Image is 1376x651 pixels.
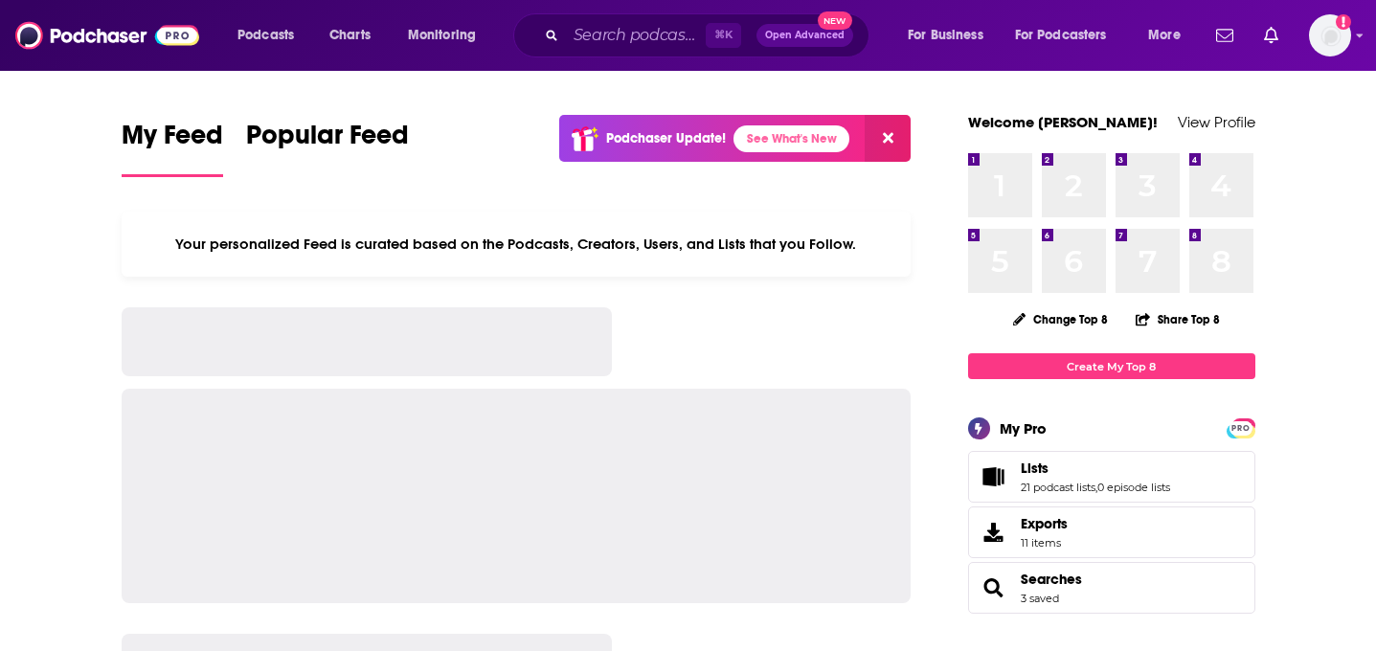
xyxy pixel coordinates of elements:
div: My Pro [1000,419,1047,438]
span: Logged in as megcassidy [1309,14,1351,56]
span: PRO [1229,421,1252,436]
a: Lists [975,463,1013,490]
a: PRO [1229,420,1252,435]
button: Change Top 8 [1002,307,1120,331]
span: Popular Feed [246,119,409,163]
img: User Profile [1309,14,1351,56]
a: 3 saved [1021,592,1059,605]
button: Show profile menu [1309,14,1351,56]
a: 0 episode lists [1097,481,1170,494]
a: Show notifications dropdown [1208,19,1241,52]
span: Exports [975,519,1013,546]
span: More [1148,22,1181,49]
span: Lists [1021,460,1049,477]
button: open menu [1003,20,1135,51]
svg: Add a profile image [1336,14,1351,30]
a: Popular Feed [246,119,409,177]
span: Searches [968,562,1255,614]
a: Searches [975,574,1013,601]
div: Your personalized Feed is curated based on the Podcasts, Creators, Users, and Lists that you Follow. [122,212,912,277]
span: ⌘ K [706,23,741,48]
a: Welcome [PERSON_NAME]! [968,113,1158,131]
a: Charts [317,20,382,51]
span: , [1095,481,1097,494]
span: For Business [908,22,983,49]
img: Podchaser - Follow, Share and Rate Podcasts [15,17,199,54]
a: Create My Top 8 [968,353,1255,379]
span: New [818,11,852,30]
button: open menu [224,20,319,51]
a: Show notifications dropdown [1256,19,1286,52]
div: Search podcasts, credits, & more... [531,13,888,57]
span: Charts [329,22,371,49]
a: Exports [968,506,1255,558]
span: Exports [1021,515,1068,532]
a: 21 podcast lists [1021,481,1095,494]
span: Lists [968,451,1255,503]
button: open menu [1135,20,1205,51]
span: Monitoring [408,22,476,49]
a: Searches [1021,571,1082,588]
span: 11 items [1021,536,1068,550]
button: open menu [894,20,1007,51]
span: For Podcasters [1015,22,1107,49]
a: See What's New [733,125,849,152]
span: Open Advanced [765,31,845,40]
a: My Feed [122,119,223,177]
button: open menu [395,20,501,51]
span: My Feed [122,119,223,163]
p: Podchaser Update! [606,130,726,146]
button: Share Top 8 [1135,301,1221,338]
a: Lists [1021,460,1170,477]
input: Search podcasts, credits, & more... [566,20,706,51]
span: Podcasts [237,22,294,49]
button: Open AdvancedNew [756,24,853,47]
a: View Profile [1178,113,1255,131]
